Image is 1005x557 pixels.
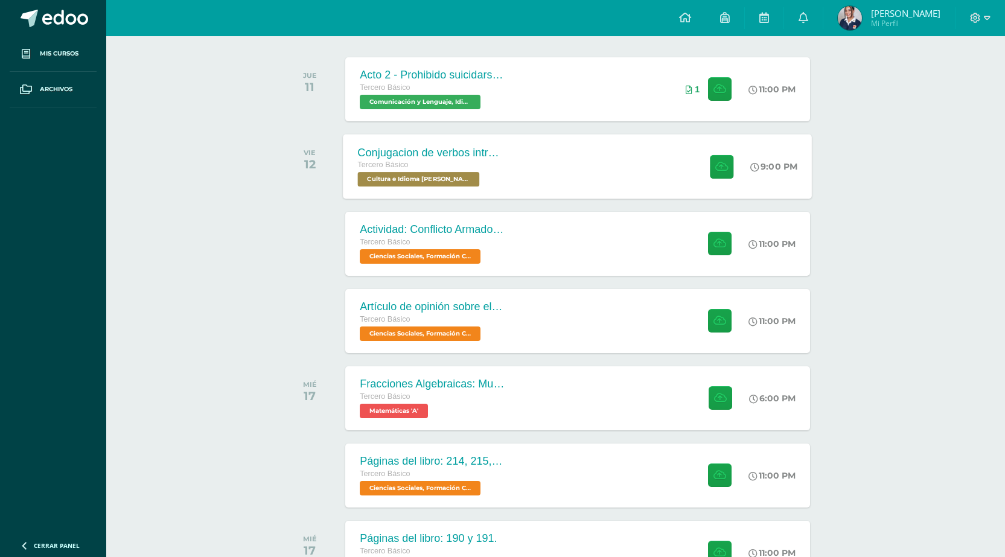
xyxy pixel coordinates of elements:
span: Tercero Básico [360,469,410,478]
div: JUE [303,71,317,80]
span: Tercero Básico [360,83,410,92]
div: MIÉ [303,535,317,543]
div: 11:00 PM [748,470,796,481]
div: Páginas del libro: 214, 215, 216 y 217. [360,455,505,468]
span: Cultura e Idioma Maya Garífuna o Xinca 'A' [358,172,480,186]
div: 11:00 PM [748,238,796,249]
span: Ciencias Sociales, Formación Ciudadana e Interculturalidad 'A' [360,326,480,341]
span: 1 [695,84,700,94]
span: Mis cursos [40,49,78,59]
a: Archivos [10,72,97,107]
span: Tercero Básico [360,392,410,401]
span: Comunicación y Lenguaje, Idioma Español 'A' [360,95,480,109]
span: Ciencias Sociales, Formación Ciudadana e Interculturalidad 'A' [360,249,480,264]
span: Cerrar panel [34,541,80,550]
div: MIÉ [303,380,317,389]
span: Mi Perfil [871,18,940,28]
div: 11:00 PM [748,316,796,326]
span: Tercero Básico [360,238,410,246]
img: 90c0d22f052faa22fce558e2bdd87354.png [838,6,862,30]
span: Archivos [40,84,72,94]
span: Tercero Básico [360,547,410,555]
div: Acto 2 - Prohibido suicidarse en primavera [360,69,505,81]
span: Tercero Básico [360,315,410,323]
div: Archivos entregados [686,84,700,94]
div: Fracciones Algebraicas: Multiplicación y División [360,378,505,390]
a: Mis cursos [10,36,97,72]
div: 6:00 PM [749,393,796,404]
span: Ciencias Sociales, Formación Ciudadana e Interculturalidad 'A' [360,481,480,495]
span: Matemáticas 'A' [360,404,428,418]
div: Conjugacion de verbos intransitivo, tiempo pasado en Kaqchikel [358,146,504,159]
div: 9:00 PM [751,161,798,172]
div: Artículo de opinión sobre el Conflicto Armado Interno [360,301,505,313]
span: Tercero Básico [358,161,409,169]
div: VIE [304,148,316,157]
span: [PERSON_NAME] [871,7,940,19]
div: 11:00 PM [748,84,796,95]
div: 11 [303,80,317,94]
div: 17 [303,389,317,403]
div: Actividad: Conflicto Armado Interno [360,223,505,236]
div: 12 [304,157,316,171]
div: Páginas del libro: 190 y 191. [360,532,497,545]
